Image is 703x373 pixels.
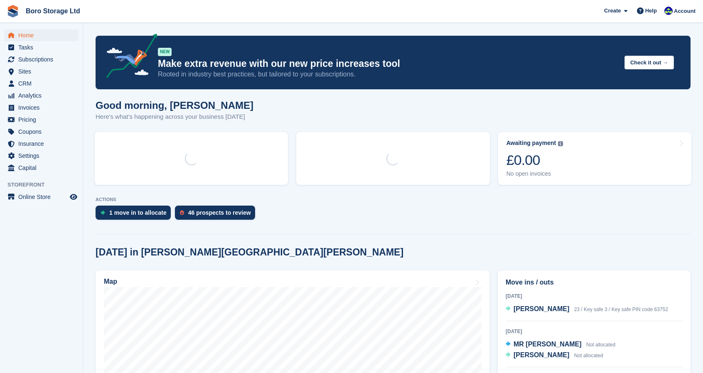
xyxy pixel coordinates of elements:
a: Preview store [69,192,79,202]
a: menu [4,42,79,53]
div: [DATE] [506,292,683,300]
span: Insurance [18,138,68,150]
div: Awaiting payment [506,140,556,147]
a: menu [4,78,79,89]
a: menu [4,191,79,203]
span: Settings [18,150,68,162]
span: Invoices [18,102,68,113]
a: [PERSON_NAME] 23 / Key safe 3 / Key safe PIN code 63752 [506,304,668,315]
span: [PERSON_NAME] [514,351,569,358]
div: [DATE] [506,328,683,335]
a: Awaiting payment £0.00 No open invoices [498,132,691,185]
span: Tasks [18,42,68,53]
span: Pricing [18,114,68,125]
img: move_ins_to_allocate_icon-fdf77a2bb77ea45bf5b3d319d69a93e2d87916cf1d5bf7949dd705db3b84f3ca.svg [101,210,105,215]
a: menu [4,90,79,101]
span: Coupons [18,126,68,137]
a: Boro Storage Ltd [22,4,84,18]
span: Create [604,7,621,15]
a: [PERSON_NAME] Not allocated [506,350,603,361]
img: icon-info-grey-7440780725fd019a000dd9b08b2336e03edf1995a4989e88bcd33f0948082b44.svg [558,141,563,146]
span: Subscriptions [18,54,68,65]
p: Make extra revenue with our new price increases tool [158,58,618,70]
img: Tobie Hillier [664,7,673,15]
img: price-adjustments-announcement-icon-8257ccfd72463d97f412b2fc003d46551f7dbcb40ab6d574587a9cd5c0d94... [99,34,157,81]
span: Account [674,7,696,15]
span: Online Store [18,191,68,203]
a: 1 move in to allocate [96,206,175,224]
a: 46 prospects to review [175,206,259,224]
a: menu [4,138,79,150]
span: MR [PERSON_NAME] [514,341,582,348]
a: menu [4,102,79,113]
div: 46 prospects to review [188,209,251,216]
a: menu [4,66,79,77]
p: ACTIONS [96,197,691,202]
span: Analytics [18,90,68,101]
img: stora-icon-8386f47178a22dfd0bd8f6a31ec36ba5ce8667c1dd55bd0f319d3a0aa187defe.svg [7,5,19,17]
div: NEW [158,48,172,56]
a: menu [4,162,79,174]
h2: Map [104,278,117,285]
div: No open invoices [506,170,563,177]
a: menu [4,150,79,162]
button: Check it out → [624,56,674,69]
span: Sites [18,66,68,77]
span: Home [18,29,68,41]
div: 1 move in to allocate [109,209,167,216]
span: 23 / Key safe 3 / Key safe PIN code 63752 [574,307,668,312]
a: menu [4,114,79,125]
a: menu [4,29,79,41]
a: menu [4,54,79,65]
a: menu [4,126,79,137]
span: Not allocated [586,342,615,348]
span: Not allocated [574,353,603,358]
span: [PERSON_NAME] [514,305,569,312]
span: Storefront [7,181,83,189]
img: prospect-51fa495bee0391a8d652442698ab0144808aea92771e9ea1ae160a38d050c398.svg [180,210,184,215]
span: CRM [18,78,68,89]
h2: Move ins / outs [506,277,683,287]
p: Rooted in industry best practices, but tailored to your subscriptions. [158,70,618,79]
h2: [DATE] in [PERSON_NAME][GEOGRAPHIC_DATA][PERSON_NAME] [96,247,403,258]
h1: Good morning, [PERSON_NAME] [96,100,253,111]
span: Help [645,7,657,15]
a: MR [PERSON_NAME] Not allocated [506,339,615,350]
p: Here's what's happening across your business [DATE] [96,112,253,122]
span: Capital [18,162,68,174]
div: £0.00 [506,152,563,169]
